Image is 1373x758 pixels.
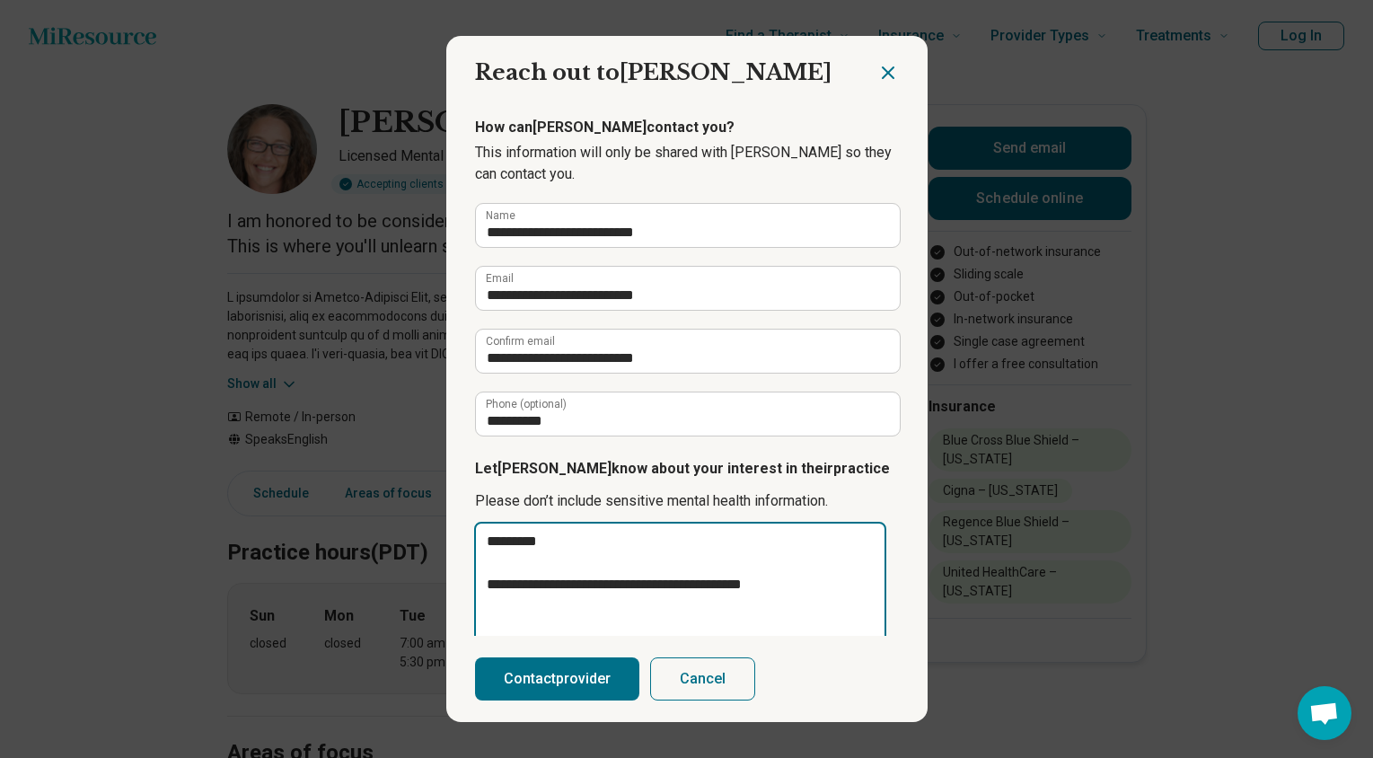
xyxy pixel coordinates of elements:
button: Close dialog [877,62,899,84]
p: How can [PERSON_NAME] contact you? [475,117,899,138]
span: Reach out to [PERSON_NAME] [475,59,832,85]
label: Email [486,273,514,284]
p: Please don’t include sensitive mental health information. [475,490,899,512]
p: This information will only be shared with [PERSON_NAME] so they can contact you. [475,142,899,185]
label: Confirm email [486,336,555,347]
label: Name [486,210,515,221]
label: Phone (optional) [486,399,567,410]
button: Contactprovider [475,657,639,701]
button: Cancel [650,657,755,701]
p: Let [PERSON_NAME] know about your interest in their practice [475,458,899,480]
